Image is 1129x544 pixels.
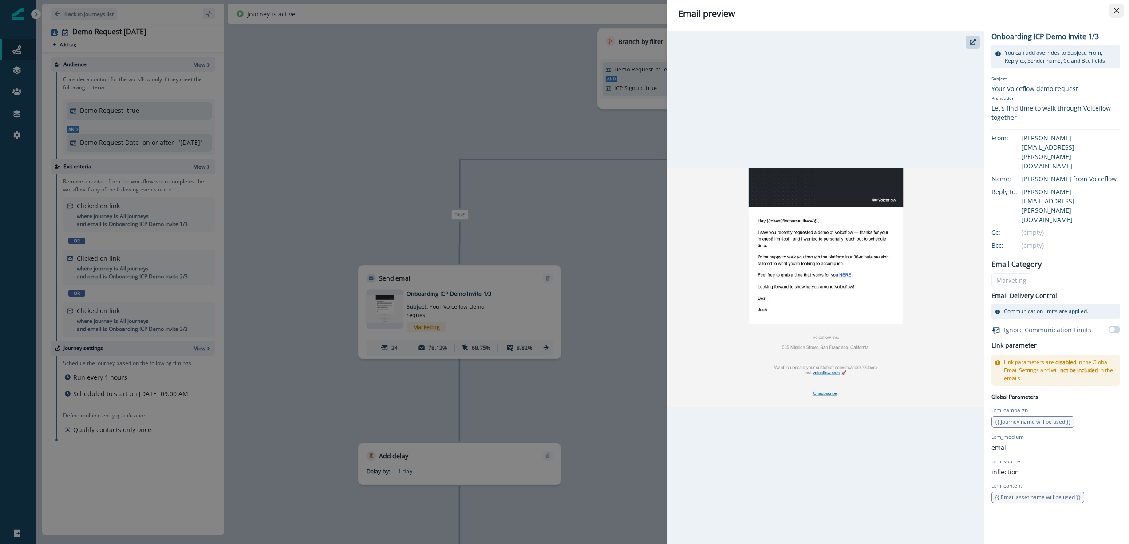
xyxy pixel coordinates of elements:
span: {{ Journey name will be used }} [995,418,1071,425]
p: Preheader [991,93,1120,103]
div: [PERSON_NAME][EMAIL_ADDRESS][PERSON_NAME][DOMAIN_NAME] [1022,187,1120,224]
h2: Link parameter [991,340,1037,351]
div: [PERSON_NAME] from Voiceflow [1022,174,1120,183]
p: Subject [991,75,1120,84]
span: not be included [1060,366,1098,374]
p: You can add overrides to Subject, From, Reply-to, Sender name, Cc and Bcc fields [1005,49,1117,65]
div: Let's find time to walk through Voiceflow together [991,103,1120,122]
p: email [991,443,1008,452]
div: Cc: [991,228,1036,237]
p: utm_content [991,482,1022,490]
div: (empty) [1022,228,1120,237]
div: Your Voiceflow demo request [991,84,1120,93]
div: Reply to: [991,187,1036,196]
img: email asset unavailable [667,168,984,407]
span: disabled [1055,358,1076,366]
p: utm_campaign [991,406,1028,414]
p: inflection [991,467,1019,476]
span: {{ Email asset name will be used }} [995,493,1081,501]
p: Link parameters are in the Global Email Settings and will in the emails. [1004,358,1117,382]
button: Close [1109,4,1124,18]
div: From: [991,133,1036,143]
div: [PERSON_NAME][EMAIL_ADDRESS][PERSON_NAME][DOMAIN_NAME] [1022,133,1120,171]
div: Name: [991,174,1036,183]
p: Global Parameters [991,391,1038,401]
div: (empty) [1022,241,1120,250]
div: Bcc: [991,241,1036,250]
p: Onboarding ICP Demo Invite 1/3 [991,31,1099,42]
p: utm_medium [991,433,1024,441]
p: utm_source [991,457,1020,465]
div: Email preview [678,7,1118,20]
